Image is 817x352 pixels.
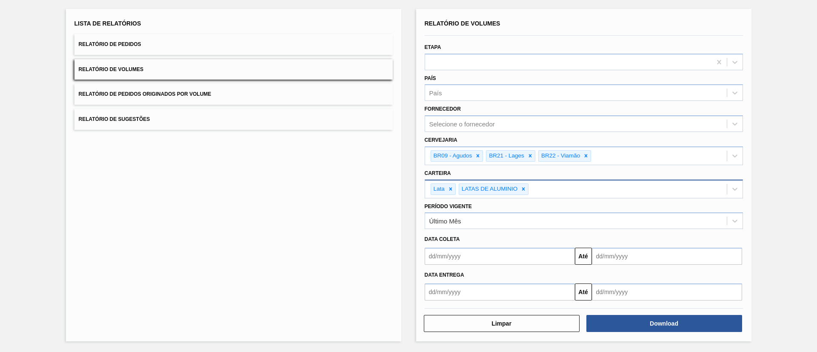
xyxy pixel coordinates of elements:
label: Carteira [425,170,451,176]
span: Relatório de Pedidos [79,41,141,47]
div: BR21 - Lages [486,151,526,161]
button: Download [586,315,742,332]
input: dd/mm/yyyy [425,248,575,265]
label: Cervejaria [425,137,457,143]
div: Selecione o fornecedor [429,120,495,128]
button: Relatório de Pedidos [74,34,393,55]
div: BR09 - Agudos [431,151,474,161]
label: Fornecedor [425,106,461,112]
div: País [429,89,442,97]
label: País [425,75,436,81]
div: BR22 - Viamão [539,151,581,161]
label: Etapa [425,44,441,50]
input: dd/mm/yyyy [592,283,742,300]
button: Relatório de Sugestões [74,109,393,130]
div: Lata [431,184,446,195]
input: dd/mm/yyyy [425,283,575,300]
span: Lista de Relatórios [74,20,141,27]
span: Data entrega [425,272,464,278]
input: dd/mm/yyyy [592,248,742,265]
button: Limpar [424,315,580,332]
button: Até [575,248,592,265]
label: Período Vigente [425,203,472,209]
span: Relatório de Pedidos Originados por Volume [79,91,211,97]
button: Relatório de Volumes [74,59,393,80]
button: Relatório de Pedidos Originados por Volume [74,84,393,105]
span: Data coleta [425,236,460,242]
span: Relatório de Sugestões [79,116,150,122]
button: Até [575,283,592,300]
span: Relatório de Volumes [79,66,143,72]
div: LATAS DE ALUMINIO [459,184,519,195]
div: Último Mês [429,217,461,225]
span: Relatório de Volumes [425,20,500,27]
